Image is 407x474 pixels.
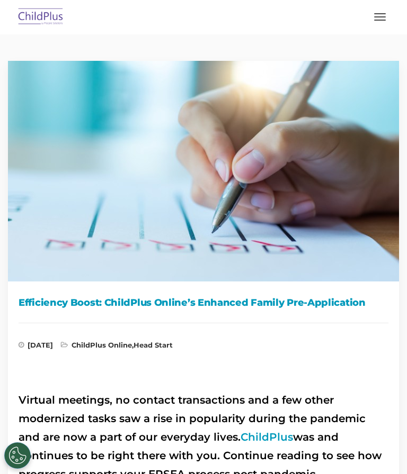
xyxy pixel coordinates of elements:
span: , [61,342,173,352]
span: [DATE] [19,342,53,352]
button: Cookies Settings [4,442,31,469]
h1: Efficiency Boost: ChildPlus Online’s Enhanced Family Pre-Application [19,295,388,311]
a: ChildPlus [241,431,293,443]
a: Head Start [134,341,173,349]
a: ChildPlus Online [72,341,132,349]
img: ChildPlus by Procare Solutions [16,5,66,30]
